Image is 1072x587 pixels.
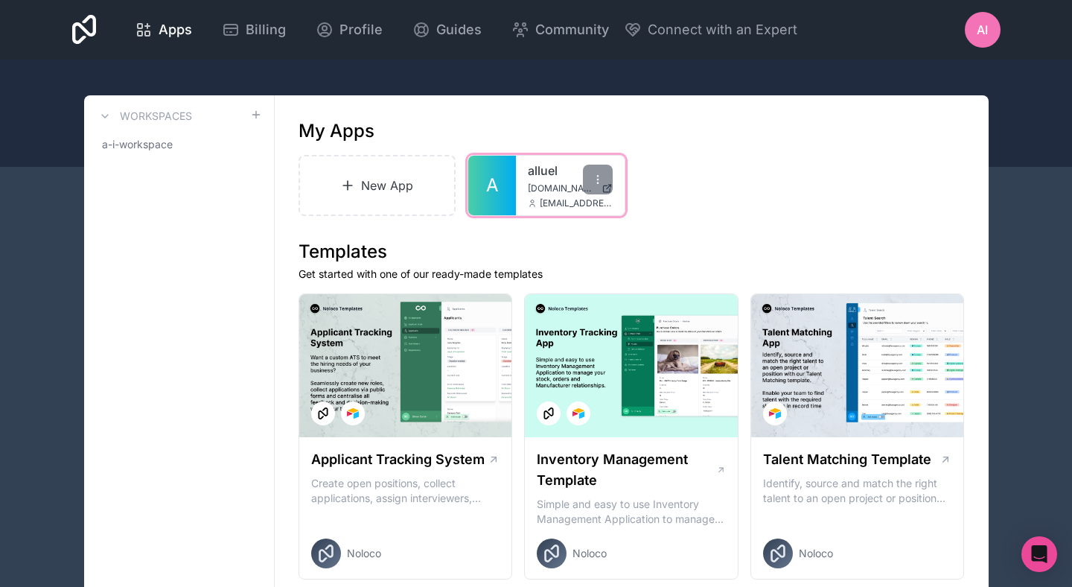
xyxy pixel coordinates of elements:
[299,155,456,216] a: New App
[347,546,381,561] span: Noloco
[102,137,173,152] span: a-i-workspace
[769,407,781,419] img: Airtable Logo
[500,13,621,46] a: Community
[401,13,494,46] a: Guides
[648,19,797,40] span: Connect with an Expert
[120,109,192,124] h3: Workspaces
[537,497,726,527] p: Simple and easy to use Inventory Management Application to manage your stock, orders and Manufact...
[528,183,613,194] a: [DOMAIN_NAME]
[159,19,192,40] span: Apps
[311,449,485,470] h1: Applicant Tracking System
[1021,536,1057,572] div: Open Intercom Messenger
[299,119,374,143] h1: My Apps
[468,156,516,215] a: A
[763,476,952,506] p: Identify, source and match the right talent to an open project or position with our Talent Matchi...
[123,13,204,46] a: Apps
[304,13,395,46] a: Profile
[977,21,988,39] span: ai
[572,407,584,419] img: Airtable Logo
[799,546,833,561] span: Noloco
[572,546,607,561] span: Noloco
[96,107,192,125] a: Workspaces
[540,197,613,209] span: [EMAIL_ADDRESS][DOMAIN_NAME]
[436,19,482,40] span: Guides
[528,162,613,180] a: alluel
[763,449,931,470] h1: Talent Matching Template
[96,131,262,158] a: a-i-workspace
[624,19,797,40] button: Connect with an Expert
[347,407,359,419] img: Airtable Logo
[210,13,298,46] a: Billing
[537,449,715,491] h1: Inventory Management Template
[535,19,609,40] span: Community
[246,19,286,40] span: Billing
[299,267,965,282] p: Get started with one of our ready-made templates
[311,476,500,506] p: Create open positions, collect applications, assign interviewers, centralise candidate feedback a...
[339,19,383,40] span: Profile
[528,183,596,194] span: [DOMAIN_NAME]
[299,240,965,264] h1: Templates
[486,174,499,197] span: A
